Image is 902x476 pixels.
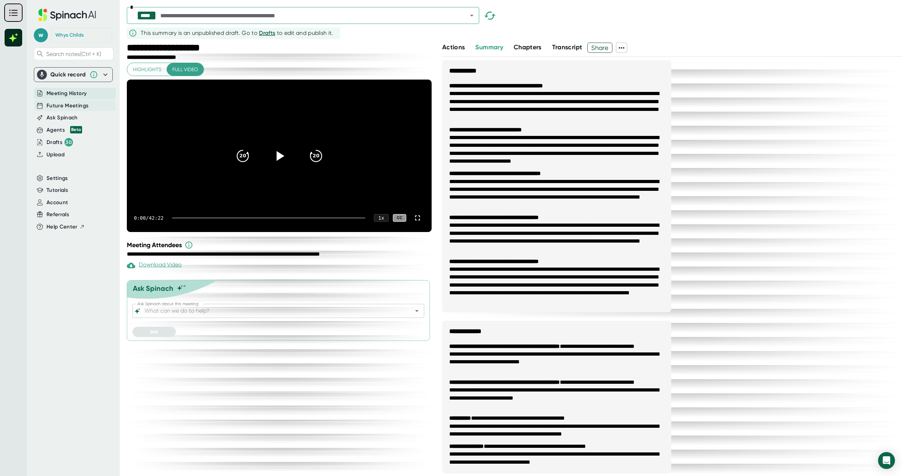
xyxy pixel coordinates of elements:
span: Share [588,42,612,54]
button: Highlights [127,63,167,76]
span: w [34,28,48,42]
div: Open Intercom Messenger [878,452,895,469]
div: Meeting Attendees [127,241,433,249]
button: Upload [47,151,64,159]
button: Future Meetings [47,102,88,110]
button: Settings [47,174,68,182]
span: Full video [172,65,198,74]
span: Highlights [133,65,161,74]
button: Referrals [47,211,69,219]
span: Chapters [514,43,542,51]
span: Ask [150,329,158,335]
button: Agents Beta [47,126,82,134]
button: Help Center [47,223,85,231]
button: Actions [442,43,465,52]
button: Drafts 30 [47,138,73,146]
div: Agents [47,126,82,134]
span: Summary [475,43,503,51]
button: Ask Spinach [47,114,78,122]
button: Meeting History [47,89,87,98]
span: Search notes (Ctrl + K) [46,51,101,57]
div: 30 [64,138,73,146]
div: Beta [70,126,82,133]
button: Ask [132,327,176,337]
button: Open [412,306,422,316]
div: 1 x [374,214,389,222]
div: CC [393,214,406,222]
span: Help Center [47,223,78,231]
span: Actions [442,43,465,51]
div: 0:00 / 42:22 [134,215,163,221]
button: Chapters [514,43,542,52]
button: Summary [475,43,503,52]
span: Drafts [259,30,275,36]
button: Full video [167,63,204,76]
span: Transcript [552,43,582,51]
div: Download Video [127,261,182,270]
button: Tutorials [47,186,68,194]
button: Drafts [259,29,275,37]
div: Whys Childs [55,32,84,38]
div: Ask Spinach [133,284,173,293]
button: Transcript [552,43,582,52]
button: Share [587,43,612,53]
div: Quick record [37,68,110,82]
div: Quick record [50,71,86,78]
div: This summary is an unpublished draft. Go to to edit and publish it. [141,29,333,37]
button: Account [47,199,68,207]
input: What can we do to help? [143,306,401,316]
button: Open [467,11,477,20]
div: Drafts [47,138,73,146]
